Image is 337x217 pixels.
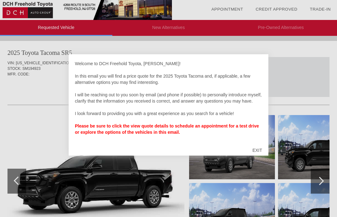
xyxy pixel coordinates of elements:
[310,7,331,12] a: Trade-In
[246,141,268,160] div: EXIT
[75,60,262,142] div: Welcome to DCH Freehold Toyota, [PERSON_NAME]! In this email you will find a price quote for the ...
[211,7,243,12] a: Appointment
[75,123,259,135] strong: Please be sure to click the view quote details to schedule an appointment for a test drive or exp...
[256,7,297,12] a: Credit Approved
